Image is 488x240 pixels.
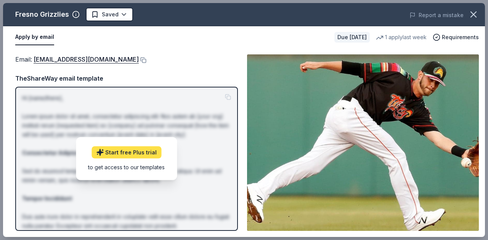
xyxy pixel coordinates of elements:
a: [EMAIL_ADDRESS][DOMAIN_NAME] [34,54,139,64]
span: Email : [15,56,139,63]
img: Image for Fresno Grizzlies [247,54,479,231]
button: Report a mistake [409,11,464,20]
button: Apply by email [15,29,54,45]
span: Requirements [442,33,479,42]
span: Saved [102,10,119,19]
strong: Consectetur Adipiscing [22,149,88,156]
strong: Tempor Incididunt [22,195,72,202]
a: Start free Plus trial [91,146,161,159]
button: Requirements [433,33,479,42]
div: to get access to our templates [88,163,165,171]
div: 1 apply last week [376,33,427,42]
div: Fresno Grizzlies [15,8,69,21]
div: Due [DATE] [334,32,370,43]
button: Saved [86,8,133,21]
div: TheShareWay email template [15,73,238,83]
